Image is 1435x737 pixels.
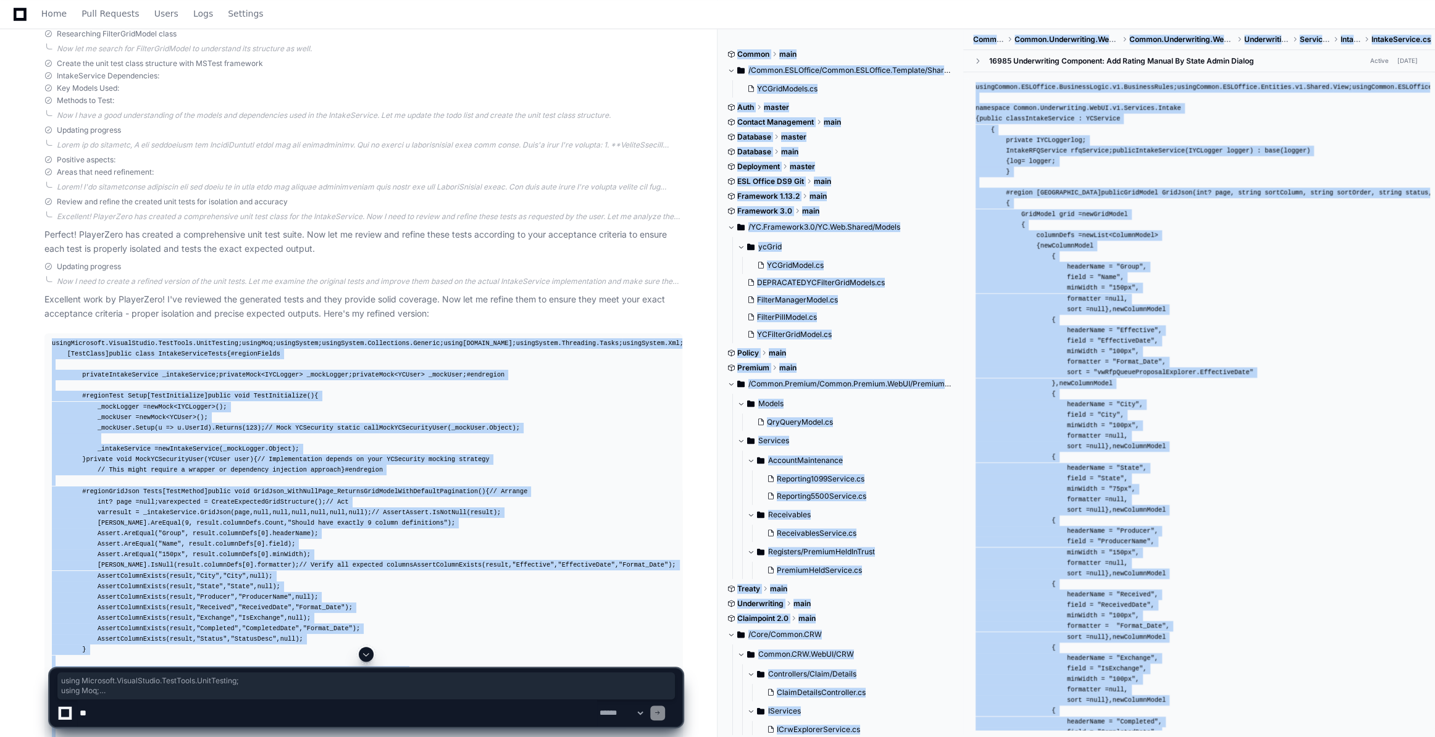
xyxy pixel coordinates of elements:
button: AccountMaintenance [747,451,954,470]
span: Active [1366,55,1392,67]
span: Positive aspects: [57,155,115,165]
span: Framework 1.13.2 [737,191,800,201]
span: "Format_Date" [295,604,345,611]
span: private [86,456,112,463]
span: Settings [228,10,263,17]
span: TestMethod [166,488,204,495]
span: new [1113,443,1124,450]
textarea: To enrich screen reader interactions, please activate Accessibility in Grammarly extension settings [77,699,597,727]
span: Common [973,35,1005,44]
span: IntakeServiceTests [159,350,227,357]
button: /Core/Common.CRW [727,625,954,644]
div: [DATE] [1397,56,1418,65]
span: using [52,339,71,347]
span: master [790,162,815,172]
span: # Fields [231,350,280,357]
span: IntakeService.cs [1371,35,1431,44]
span: main [781,147,798,157]
span: main [814,177,831,186]
button: Registers/PremiumHeldInTrust [747,542,954,562]
span: ReceivablesService.cs [777,528,856,538]
span: View [1333,83,1349,91]
svg: Directory [747,396,755,411]
div: 16985 Underwriting Component: Add Rating Manual By State Admin Dialog [989,56,1254,66]
span: using Microsoft.VisualStudio.TestTools.UnitTesting; using Moq; using System; using System.Collect... [61,676,671,696]
span: private [353,371,379,378]
span: 0 [261,551,265,558]
svg: Directory [737,377,745,391]
span: FilterPillModel.cs [757,312,817,322]
span: Claimpoint 2.0 [737,614,789,623]
span: new [1113,570,1124,577]
span: new [1040,242,1052,249]
span: YCGridModel.cs [767,260,824,270]
span: region [235,350,257,357]
span: var [159,498,170,506]
span: null [1109,559,1124,567]
span: Contact Management [737,117,814,127]
span: YCUser user [208,456,250,463]
button: Receivables [747,505,954,525]
button: Models [737,394,954,414]
span: // Act [326,498,349,506]
span: "ProducerName" [238,593,291,601]
span: // Mock YCSecurity static call [265,424,379,431]
span: null [1109,432,1124,439]
span: void [117,456,132,463]
span: "Completed" [196,625,238,632]
span: void [235,392,250,399]
span: /Core/Common.CRW [748,630,822,639]
div: Excellent! PlayerZero has created a comprehensive unit test class for the IntakeService. Now I ne... [57,212,682,222]
span: "Producer" [196,593,235,601]
span: null [1090,443,1105,450]
span: main [779,49,797,59]
span: main [769,348,786,358]
span: log [1071,136,1082,144]
button: DEPRACATEDYCFilterGridModels.cs [742,274,947,291]
span: "IsExchange" [238,614,284,622]
span: null [272,509,288,516]
span: "EffectiveDate" [558,561,614,568]
span: 0 [246,561,249,568]
span: Models [758,399,784,409]
span: // Assert [372,509,406,516]
span: master [781,132,806,142]
span: IntakeService Dependencies: [57,71,159,81]
svg: Directory [747,433,755,448]
span: Registers/PremiumHeldInTrust [768,547,875,557]
span: "Format_Date" [303,625,353,632]
span: class [136,350,155,357]
span: Reporting5500Service.cs [777,491,866,501]
div: Lorem ip do sitametc, A eli seddoeiusm tem IncidiDuntutl etdol mag ali enimadminimv. Qui no exerc... [57,140,682,150]
span: private [82,371,109,378]
span: endregion [349,466,383,473]
span: # [345,466,383,473]
button: FilterManagerModel.cs [742,291,947,309]
span: null [295,593,311,601]
span: "Effective" [512,561,554,568]
button: /YC.Framework3.0/YC.Web.Shared/Models [727,217,954,237]
span: null [1109,295,1124,302]
button: Reporting1099Service.cs [762,470,947,488]
span: PremiumHeldService.cs [777,565,862,575]
span: # Test Setup [82,392,147,399]
span: GridJson_WithNullPage_ReturnsGridModelWithDefaultPagination [254,488,478,495]
span: public [109,350,132,357]
span: "State" [227,583,253,590]
span: void [235,488,250,495]
svg: Directory [757,453,764,468]
span: new [1082,231,1094,239]
div: Now I have a good understanding of the models and dependencies used in the IntakeService. Let me ... [57,110,682,120]
span: Reporting1099Service.cs [777,474,864,484]
span: using [277,339,296,347]
span: Intake [1341,35,1362,44]
span: Policy [737,348,759,358]
span: DEPRACATEDYCFilterGridModels.cs [757,278,885,288]
span: null [349,509,364,516]
svg: Directory [757,544,764,559]
span: Review and refine the created unit tests for isolation and accuracy [57,197,288,207]
span: "Should have exactly 9 column definitions" [288,519,448,527]
span: "State" [196,583,223,590]
span: null [1090,506,1105,514]
span: null [288,614,303,622]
